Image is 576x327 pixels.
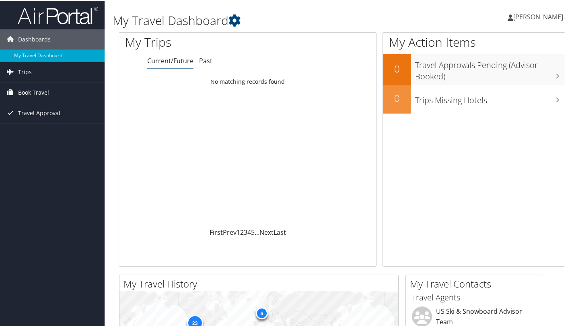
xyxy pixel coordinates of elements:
[259,227,274,236] a: Next
[240,227,244,236] a: 2
[123,276,398,290] h2: My Travel History
[247,227,251,236] a: 4
[223,227,237,236] a: Prev
[410,276,542,290] h2: My Travel Contacts
[415,90,565,105] h3: Trips Missing Hotels
[237,227,240,236] a: 1
[383,91,411,104] h2: 0
[383,33,565,50] h1: My Action Items
[113,11,418,28] h1: My Travel Dashboard
[383,61,411,75] h2: 0
[18,29,51,49] span: Dashboards
[244,227,247,236] a: 3
[147,56,193,64] a: Current/Future
[125,33,263,50] h1: My Trips
[383,53,565,84] a: 0Travel Approvals Pending (Advisor Booked)
[119,74,376,88] td: No matching records found
[199,56,212,64] a: Past
[255,227,259,236] span: …
[18,102,60,122] span: Travel Approval
[513,12,563,21] span: [PERSON_NAME]
[508,4,571,28] a: [PERSON_NAME]
[274,227,286,236] a: Last
[251,227,255,236] a: 5
[255,306,267,319] div: 6
[383,85,565,113] a: 0Trips Missing Hotels
[18,5,98,24] img: airportal-logo.png
[415,55,565,81] h3: Travel Approvals Pending (Advisor Booked)
[210,227,223,236] a: First
[18,82,49,102] span: Book Travel
[18,61,32,81] span: Trips
[412,291,536,302] h3: Travel Agents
